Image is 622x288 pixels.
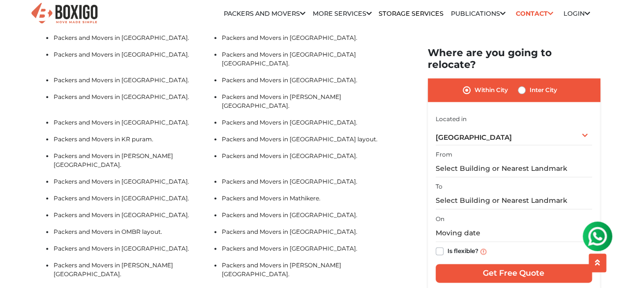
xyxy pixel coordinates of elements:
[313,10,372,17] a: More services
[222,93,341,109] a: Packers and Movers in [PERSON_NAME][GEOGRAPHIC_DATA].
[436,225,592,242] input: Moving date
[222,194,321,202] a: Packers and Movers in Mathikere.
[436,151,452,160] label: From
[109,58,166,64] div: Keywords by Traffic
[54,51,189,58] a: Packers and Movers in [GEOGRAPHIC_DATA].
[436,183,443,192] label: To
[512,6,556,21] a: Contact
[222,178,357,185] a: Packers and Movers in [GEOGRAPHIC_DATA].
[222,135,378,143] a: Packers and Movers in [GEOGRAPHIC_DATA] layout.
[222,51,356,67] a: Packers and Movers in [GEOGRAPHIC_DATA] [GEOGRAPHIC_DATA].
[222,152,357,160] a: Packers and Movers in [GEOGRAPHIC_DATA].
[54,34,189,41] a: Packers and Movers in [GEOGRAPHIC_DATA].
[428,47,600,71] h2: Where are you going to relocate?
[37,58,88,64] div: Domain Overview
[222,34,357,41] a: Packers and Movers in [GEOGRAPHIC_DATA].
[54,211,189,219] a: Packers and Movers in [GEOGRAPHIC_DATA].
[98,57,106,65] img: tab_keywords_by_traffic_grey.svg
[54,119,189,126] a: Packers and Movers in [GEOGRAPHIC_DATA].
[222,245,357,252] a: Packers and Movers in [GEOGRAPHIC_DATA].
[436,264,592,283] input: Get Free Quote
[222,261,341,278] a: Packers and Movers in [PERSON_NAME][GEOGRAPHIC_DATA].
[451,10,505,17] a: Publications
[480,249,486,255] img: info
[54,194,189,202] a: Packers and Movers in [GEOGRAPHIC_DATA].
[222,228,357,235] a: Packers and Movers in [GEOGRAPHIC_DATA].
[222,76,357,84] a: Packers and Movers in [GEOGRAPHIC_DATA].
[27,57,34,65] img: tab_domain_overview_orange.svg
[54,152,173,168] a: Packers and Movers in [PERSON_NAME][GEOGRAPHIC_DATA].
[530,85,557,96] label: Inter City
[30,1,99,26] img: Boxigo
[222,211,357,219] a: Packers and Movers in [GEOGRAPHIC_DATA].
[222,119,357,126] a: Packers and Movers in [GEOGRAPHIC_DATA].
[436,160,592,178] input: Select Building or Nearest Landmark
[436,115,467,124] label: Located in
[54,76,189,84] a: Packers and Movers in [GEOGRAPHIC_DATA].
[54,135,153,143] a: Packers and Movers in KR puram.
[447,246,478,256] label: Is flexible?
[436,133,512,142] span: [GEOGRAPHIC_DATA]
[54,93,189,100] a: Packers and Movers in [GEOGRAPHIC_DATA].
[54,228,162,235] a: Packers and Movers in OMBR layout.
[436,215,444,224] label: On
[54,178,189,185] a: Packers and Movers in [GEOGRAPHIC_DATA].
[54,261,173,278] a: Packers and Movers in [PERSON_NAME][GEOGRAPHIC_DATA].
[563,10,590,17] a: Login
[16,16,24,24] img: logo_orange.svg
[379,10,444,17] a: Storage Services
[10,10,30,30] img: whatsapp-icon.svg
[436,192,592,210] input: Select Building or Nearest Landmark
[474,85,508,96] label: Within City
[28,16,48,24] div: v 4.0.25
[54,245,189,252] a: Packers and Movers in [GEOGRAPHIC_DATA].
[224,10,305,17] a: Packers and Movers
[26,26,108,33] div: Domain: [DOMAIN_NAME]
[16,26,24,33] img: website_grey.svg
[589,254,606,272] button: scroll up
